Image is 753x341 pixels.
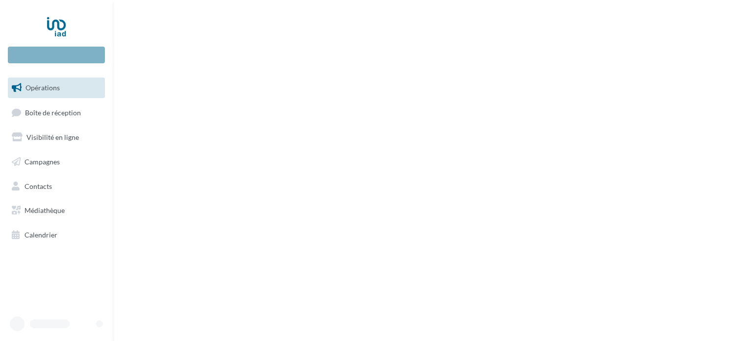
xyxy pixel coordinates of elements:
[25,83,60,92] span: Opérations
[6,200,107,221] a: Médiathèque
[8,47,105,63] div: Nouvelle campagne
[25,231,57,239] span: Calendrier
[6,78,107,98] a: Opérations
[25,182,52,190] span: Contacts
[6,127,107,148] a: Visibilité en ligne
[6,152,107,172] a: Campagnes
[26,133,79,141] span: Visibilité en ligne
[25,108,81,116] span: Boîte de réception
[6,225,107,245] a: Calendrier
[25,206,65,214] span: Médiathèque
[6,176,107,197] a: Contacts
[6,102,107,123] a: Boîte de réception
[25,157,60,166] span: Campagnes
